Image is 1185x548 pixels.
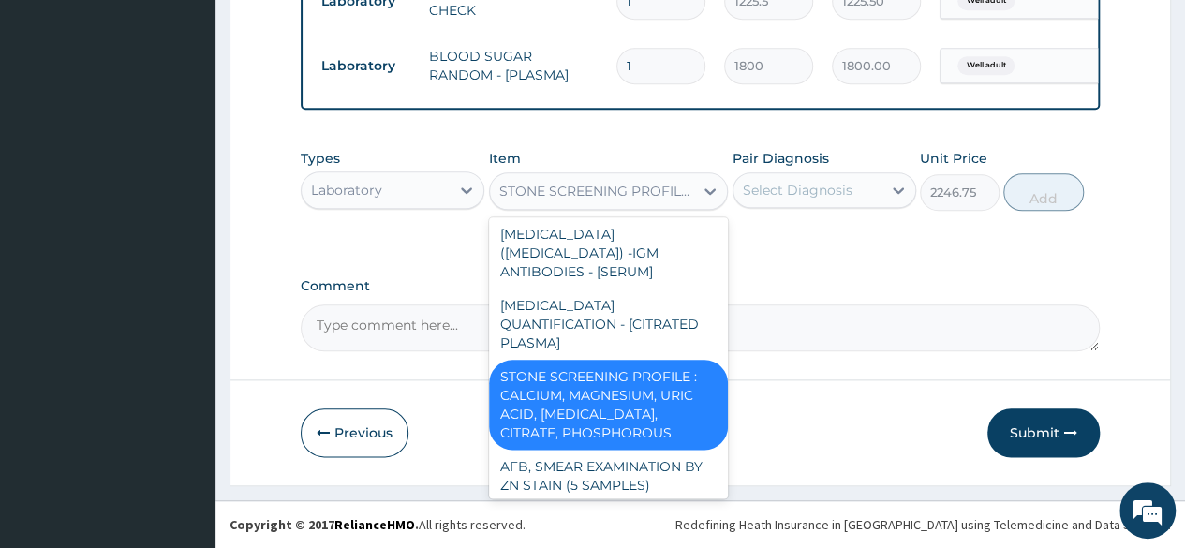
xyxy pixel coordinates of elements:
[957,56,1015,75] span: Well adult
[35,94,76,141] img: d_794563401_company_1708531726252_794563401
[215,500,1185,548] footer: All rights reserved.
[301,151,340,167] label: Types
[230,516,419,533] strong: Copyright © 2017 .
[489,149,521,168] label: Item
[743,181,852,200] div: Select Diagnosis
[733,149,829,168] label: Pair Diagnosis
[1003,173,1083,211] button: Add
[489,450,729,502] div: AFB, SMEAR EXAMINATION BY ZN STAIN (5 SAMPLES)
[97,105,315,129] div: Chat with us now
[312,49,420,83] td: Laboratory
[489,360,729,450] div: STONE SCREENING PROFILE : CALCIUM, MAGNESIUM, URIC ACID, [MEDICAL_DATA], CITRATE, PHOSPHOROUS
[9,356,357,422] textarea: Type your message and hit 'Enter'
[301,408,408,457] button: Previous
[109,158,259,348] span: We're online!
[987,408,1100,457] button: Submit
[301,278,1100,294] label: Comment
[499,182,696,200] div: STONE SCREENING PROFILE : CALCIUM, MAGNESIUM, URIC ACID, [MEDICAL_DATA], CITRATE, PHOSPHOROUS
[334,516,415,533] a: RelianceHMO
[675,515,1171,534] div: Redefining Heath Insurance in [GEOGRAPHIC_DATA] using Telemedicine and Data Science!
[489,289,729,360] div: [MEDICAL_DATA] QUANTIFICATION - [CITRATED PLASMA]
[311,181,382,200] div: Laboratory
[420,37,607,94] td: BLOOD SUGAR RANDOM - [PLASMA]
[307,9,352,54] div: Minimize live chat window
[489,217,729,289] div: [MEDICAL_DATA] ([MEDICAL_DATA]) -IGM ANTIBODIES - [SERUM]
[920,149,987,168] label: Unit Price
